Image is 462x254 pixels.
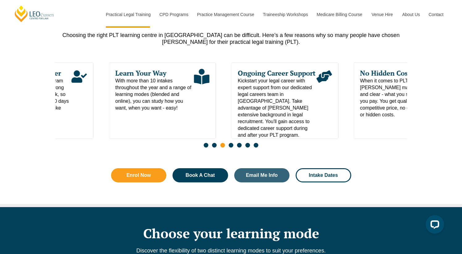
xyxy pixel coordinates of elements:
div: Slides [55,62,407,151]
p: Choosing the right PLT learning centre in [GEOGRAPHIC_DATA] can be difficult. Here’s a few reason... [55,32,407,45]
span: Go to slide 2 [212,143,217,148]
div: Read More [72,69,87,118]
h2: Choose your learning mode [55,226,407,241]
span: Email Me Info [246,173,278,178]
span: Intake Dates [309,173,338,178]
div: 7 / 7 [354,62,461,139]
span: Kickstart your legal career with expert support from our dedicated legal careers team in [GEOGRAP... [238,77,316,139]
a: Practical Legal Training [101,1,155,28]
span: Go to slide 6 [245,143,250,148]
p: Discover the flexibility of two distinct learning modes to suit your preferences. [55,247,407,254]
div: 6 / 7 [231,62,338,139]
a: [PERSON_NAME] Centre for Law [14,5,55,23]
span: When it comes to PLT fees, [PERSON_NAME] makes it easy and clear - what you see is what you pay. ... [360,77,439,118]
span: Go to slide 5 [237,143,242,148]
span: Learn Your Way [115,69,194,77]
div: Read More [194,69,209,111]
a: Traineeship Workshops [258,1,312,28]
span: Book A Chat [185,173,215,178]
span: With more than 10 intakes throughout the year and a range of learning modes (blended and online),... [115,77,194,111]
a: Practice Management Course [193,1,258,28]
span: No Hidden Costs [360,69,439,77]
a: About Us [397,1,424,28]
div: Read More [316,69,332,139]
span: Go to slide 3 [220,143,225,148]
div: 5 / 7 [109,62,216,139]
a: Email Me Info [234,168,290,182]
a: CPD Programs [155,1,192,28]
span: Enrol Now [127,173,151,178]
a: Intake Dates [296,168,351,182]
iframe: LiveChat chat widget [421,213,447,239]
a: Medicare Billing Course [312,1,367,28]
a: Contact [424,1,448,28]
a: Enrol Now [111,168,167,182]
a: Book A Chat [173,168,228,182]
span: Ongoing Career Support [238,69,316,77]
span: Go to slide 7 [254,143,258,148]
a: Venue Hire [367,1,397,28]
span: Go to slide 4 [229,143,233,148]
span: Go to slide 1 [204,143,208,148]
